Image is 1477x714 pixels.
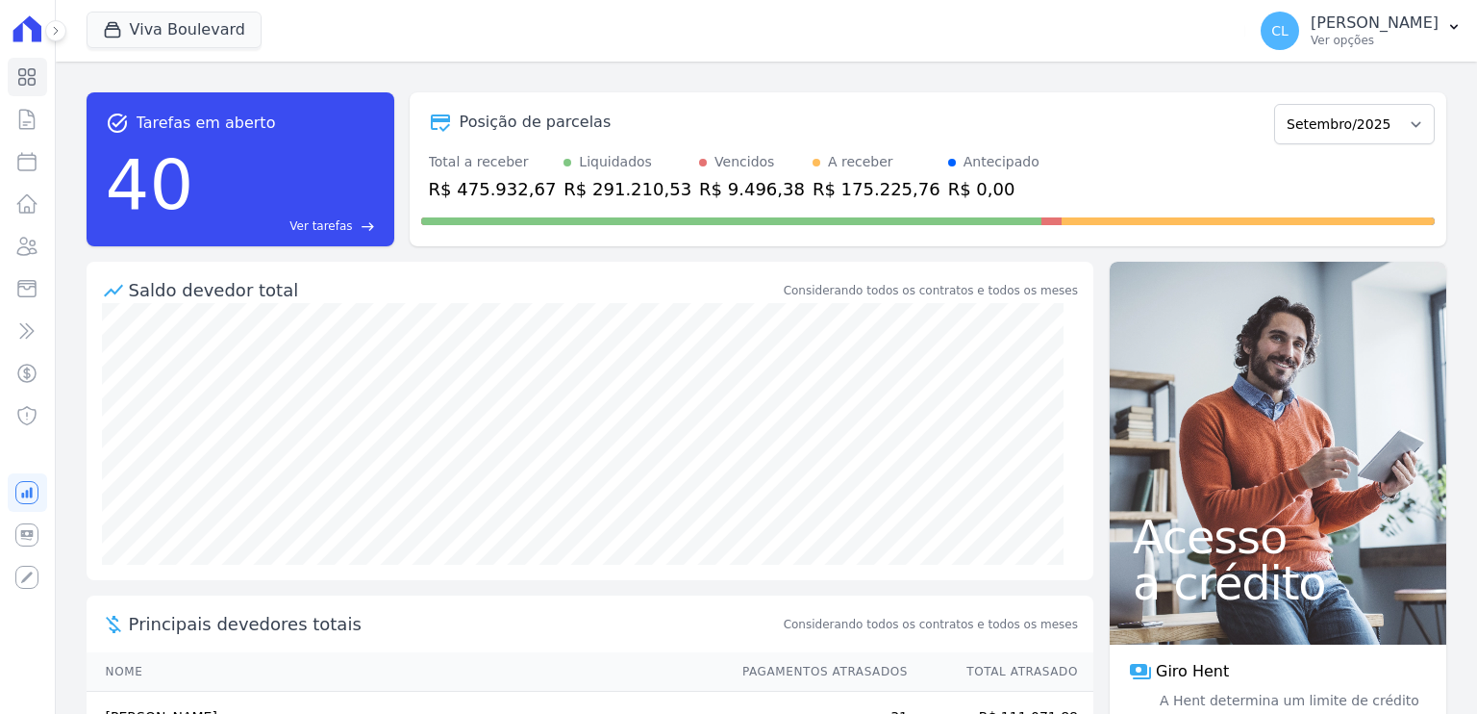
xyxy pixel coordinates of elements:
[828,152,893,172] div: A receber
[714,152,774,172] div: Vencidos
[460,111,612,134] div: Posição de parcelas
[724,652,909,692] th: Pagamentos Atrasados
[1271,24,1289,38] span: CL
[106,112,129,135] span: task_alt
[1133,560,1423,606] span: a crédito
[699,176,805,202] div: R$ 9.496,38
[429,152,557,172] div: Total a receber
[1156,660,1229,683] span: Giro Hent
[429,176,557,202] div: R$ 475.932,67
[1245,4,1477,58] button: CL [PERSON_NAME] Ver opções
[784,282,1078,299] div: Considerando todos os contratos e todos os meses
[129,611,780,637] span: Principais devedores totais
[813,176,940,202] div: R$ 175.225,76
[964,152,1039,172] div: Antecipado
[1311,13,1439,33] p: [PERSON_NAME]
[137,112,276,135] span: Tarefas em aberto
[201,217,374,235] a: Ver tarefas east
[361,219,375,234] span: east
[948,176,1039,202] div: R$ 0,00
[289,217,352,235] span: Ver tarefas
[784,616,1078,633] span: Considerando todos os contratos e todos os meses
[1311,33,1439,48] p: Ver opções
[1133,514,1423,560] span: Acesso
[129,277,780,303] div: Saldo devedor total
[106,135,194,235] div: 40
[909,652,1093,692] th: Total Atrasado
[579,152,652,172] div: Liquidados
[563,176,691,202] div: R$ 291.210,53
[87,12,262,48] button: Viva Boulevard
[87,652,724,692] th: Nome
